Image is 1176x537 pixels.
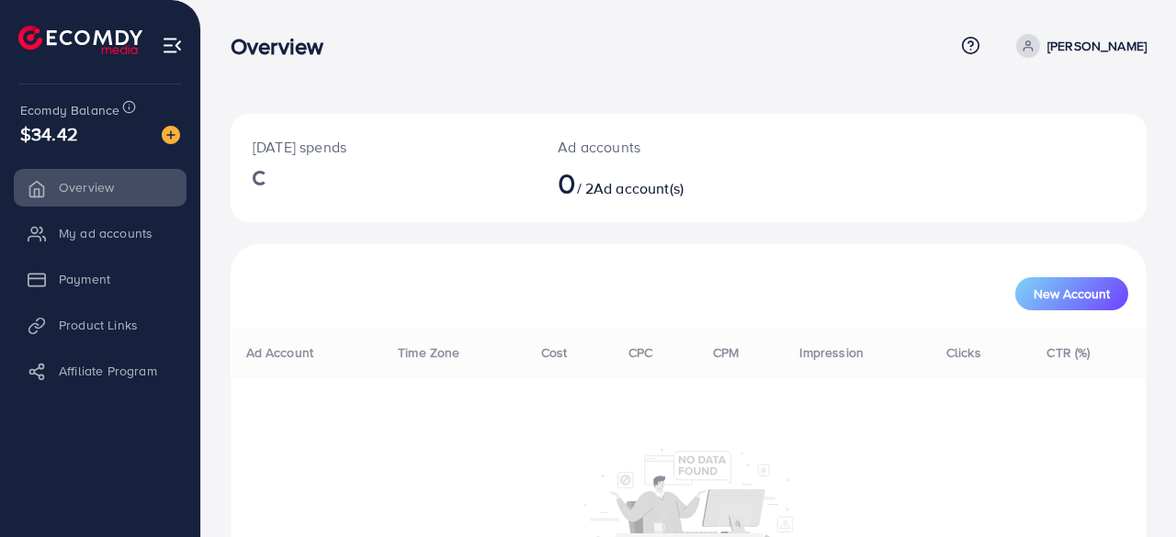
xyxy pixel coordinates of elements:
span: New Account [1034,287,1110,300]
img: menu [162,35,183,56]
p: Ad accounts [558,136,742,158]
img: image [162,126,180,144]
span: 0 [558,162,576,204]
p: [DATE] spends [253,136,514,158]
img: logo [18,26,142,54]
button: New Account [1015,277,1128,310]
p: [PERSON_NAME] [1047,35,1147,57]
span: Ad account(s) [594,178,684,198]
h3: Overview [231,33,338,60]
span: $34.42 [20,120,78,147]
a: [PERSON_NAME] [1009,34,1147,58]
h2: / 2 [558,165,742,200]
span: Ecomdy Balance [20,101,119,119]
